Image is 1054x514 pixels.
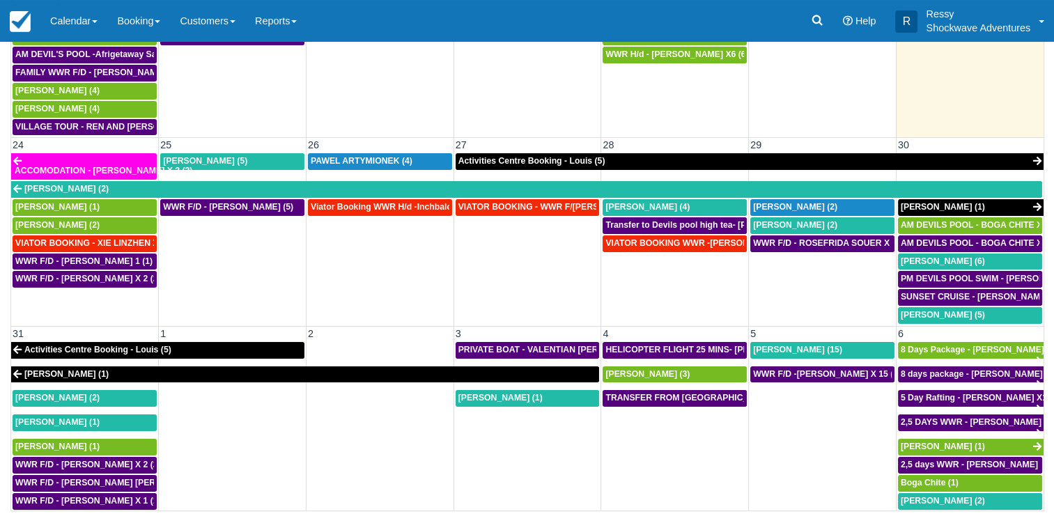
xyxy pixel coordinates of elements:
[15,202,100,212] span: [PERSON_NAME] (1)
[13,101,157,118] a: [PERSON_NAME] (4)
[753,202,837,212] span: [PERSON_NAME] (2)
[458,393,543,403] span: [PERSON_NAME] (1)
[15,460,161,469] span: WWR F/D - [PERSON_NAME] X 2 (2)
[750,199,894,216] a: [PERSON_NAME] (2)
[15,68,191,77] span: FAMILY WWR F/D - [PERSON_NAME] X4 (4)
[163,156,247,166] span: [PERSON_NAME] (5)
[10,11,31,32] img: checkfront-main-nav-mini-logo.png
[311,156,412,166] span: PAWEL ARTYMIONEK (4)
[24,369,109,379] span: [PERSON_NAME] (1)
[163,202,293,212] span: WWR F/D - [PERSON_NAME] (5)
[159,139,173,150] span: 25
[15,274,161,283] span: WWR F/D - [PERSON_NAME] X 2 (2)
[897,139,910,150] span: 30
[901,442,985,451] span: [PERSON_NAME] (1)
[15,122,224,132] span: VILLAGE TOUR - REN AND [PERSON_NAME] X4 (4)
[603,235,747,252] a: VIATOR BOOKING WWR -[PERSON_NAME] X2 (2)
[898,439,1044,455] a: [PERSON_NAME] (1)
[895,10,917,33] div: R
[13,254,157,270] a: WWR F/D - [PERSON_NAME] 1 (1)
[898,475,1042,492] a: Boga Chite (1)
[15,86,100,95] span: [PERSON_NAME] (4)
[603,199,747,216] a: [PERSON_NAME] (4)
[898,289,1042,306] a: SUNSET CRUISE - [PERSON_NAME] X1 (5)
[926,21,1030,35] p: Shockwave Adventures
[15,496,161,506] span: WWR F/D - [PERSON_NAME] X 1 (1)
[898,199,1044,216] a: [PERSON_NAME] (1)
[898,271,1042,288] a: PM DEVILS POOL SWIM - [PERSON_NAME] X 2 (2)
[749,328,757,339] span: 5
[605,238,807,248] span: VIATOR BOOKING WWR -[PERSON_NAME] X2 (2)
[456,390,600,407] a: [PERSON_NAME] (1)
[603,342,747,359] a: HELICOPTER FLIGHT 25 MINS- [PERSON_NAME] X1 (1)
[13,271,157,288] a: WWR F/D - [PERSON_NAME] X 2 (2)
[901,496,985,506] span: [PERSON_NAME] (2)
[753,345,842,355] span: [PERSON_NAME] (15)
[898,366,1044,383] a: 8 days package - [PERSON_NAME] X1 (1)
[843,16,853,26] i: Help
[603,217,747,234] a: Transfer to Devils pool high tea- [PERSON_NAME] X4 (4)
[749,139,763,150] span: 29
[456,199,600,216] a: VIATOR BOOKING - WWR F/[PERSON_NAME], [PERSON_NAME] 3 (3)
[605,369,690,379] span: [PERSON_NAME] (3)
[898,342,1044,359] a: 8 Days Package - [PERSON_NAME] (1)
[15,442,100,451] span: [PERSON_NAME] (1)
[605,393,940,403] span: TRANSFER FROM [GEOGRAPHIC_DATA] TO VIC FALLS - [PERSON_NAME] X 1 (1)
[601,139,615,150] span: 28
[898,493,1042,510] a: [PERSON_NAME] (2)
[605,202,690,212] span: [PERSON_NAME] (4)
[898,235,1042,252] a: AM DEVILS POOL - BOGA CHITE X 1 (1)
[307,139,320,150] span: 26
[13,390,157,407] a: [PERSON_NAME] (2)
[13,457,157,474] a: WWR F/D - [PERSON_NAME] X 2 (2)
[311,202,554,212] span: Viator Booking WWR H/d -Inchbald [PERSON_NAME] X 4 (4)
[13,83,157,100] a: [PERSON_NAME] (4)
[454,328,463,339] span: 3
[750,235,894,252] a: WWR F/D - ROSEFRIDA SOUER X 2 (2)
[308,153,452,170] a: PAWEL ARTYMIONEK (4)
[603,366,747,383] a: [PERSON_NAME] (3)
[855,15,876,26] span: Help
[753,238,910,248] span: WWR F/D - ROSEFRIDA SOUER X 2 (2)
[898,217,1042,234] a: AM DEVILS POOL - BOGA CHITE X 1 (1)
[11,139,25,150] span: 24
[603,47,747,63] a: WWR H/d - [PERSON_NAME] X6 (6)
[458,156,605,166] span: Activities Centre Booking - Louis (5)
[15,238,176,248] span: VIATOR BOOKING - XIE LINZHEN X4 (4)
[753,369,906,379] span: WWR F/D -[PERSON_NAME] X 15 (15)
[458,202,741,212] span: VIATOR BOOKING - WWR F/[PERSON_NAME], [PERSON_NAME] 3 (3)
[11,328,25,339] span: 31
[605,220,835,230] span: Transfer to Devils pool high tea- [PERSON_NAME] X4 (4)
[926,7,1030,21] p: Ressy
[24,184,109,194] span: [PERSON_NAME] (2)
[898,307,1042,324] a: [PERSON_NAME] (5)
[750,366,894,383] a: WWR F/D -[PERSON_NAME] X 15 (15)
[160,153,304,170] a: [PERSON_NAME] (5)
[13,414,157,431] a: [PERSON_NAME] (1)
[898,390,1044,407] a: 5 Day Rafting - [PERSON_NAME] X1 (1)
[15,256,153,266] span: WWR F/D - [PERSON_NAME] 1 (1)
[750,342,894,359] a: [PERSON_NAME] (15)
[901,256,985,266] span: [PERSON_NAME] (6)
[13,235,157,252] a: VIATOR BOOKING - XIE LINZHEN X4 (4)
[15,49,200,59] span: AM DEVIL'S POOL -Afrigetaway Safaris X5 (5)
[753,220,837,230] span: [PERSON_NAME] (2)
[13,475,157,492] a: WWR F/D - [PERSON_NAME] [PERSON_NAME] OHKKA X1 (1)
[13,493,157,510] a: WWR F/D - [PERSON_NAME] X 1 (1)
[160,199,304,216] a: WWR F/D - [PERSON_NAME] (5)
[601,328,610,339] span: 4
[13,119,157,136] a: VILLAGE TOUR - REN AND [PERSON_NAME] X4 (4)
[750,217,894,234] a: [PERSON_NAME] (2)
[15,393,100,403] span: [PERSON_NAME] (2)
[307,328,315,339] span: 2
[605,49,748,59] span: WWR H/d - [PERSON_NAME] X6 (6)
[13,199,157,216] a: [PERSON_NAME] (1)
[15,104,100,114] span: [PERSON_NAME] (4)
[901,202,985,212] span: [PERSON_NAME] (1)
[24,345,171,355] span: Activities Centre Booking - Louis (5)
[13,65,157,81] a: FAMILY WWR F/D - [PERSON_NAME] X4 (4)
[901,310,985,320] span: [PERSON_NAME] (5)
[15,478,265,488] span: WWR F/D - [PERSON_NAME] [PERSON_NAME] OHKKA X1 (1)
[458,345,677,355] span: PRIVATE BOAT - VALENTIAN [PERSON_NAME] X 4 (4)
[456,153,1044,170] a: Activities Centre Booking - Louis (5)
